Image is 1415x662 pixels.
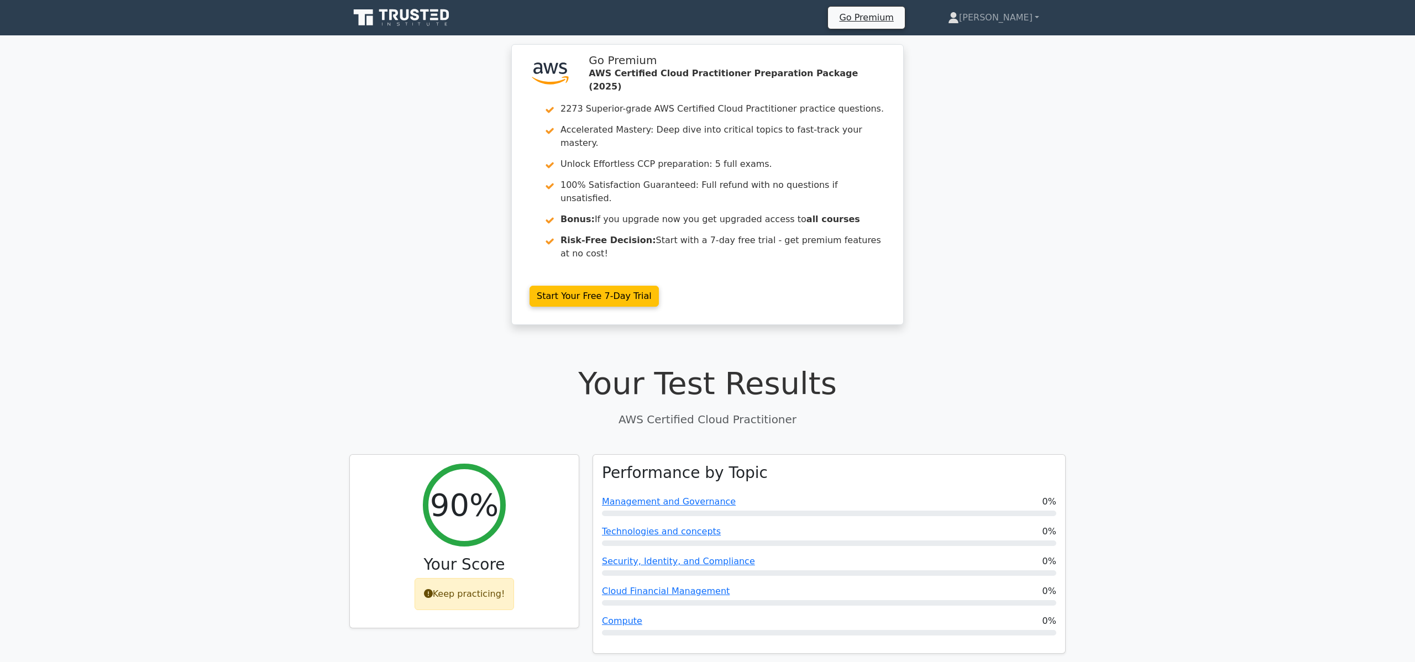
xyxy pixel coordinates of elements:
span: 0% [1042,495,1056,508]
a: Security, Identity, and Compliance [602,556,755,566]
a: Go Premium [832,10,900,25]
h3: Performance by Topic [602,464,768,482]
h3: Your Score [359,555,570,574]
a: Start Your Free 7-Day Trial [530,286,659,307]
a: Technologies and concepts [602,526,721,537]
span: 0% [1042,585,1056,598]
a: Compute [602,616,642,626]
span: 0% [1042,614,1056,628]
span: 0% [1042,555,1056,568]
span: 0% [1042,525,1056,538]
p: AWS Certified Cloud Practitioner [349,411,1066,428]
h1: Your Test Results [349,365,1066,402]
div: Keep practicing! [415,578,515,610]
h2: 90% [430,486,499,523]
a: Cloud Financial Management [602,586,730,596]
a: Management and Governance [602,496,736,507]
a: [PERSON_NAME] [921,7,1066,29]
